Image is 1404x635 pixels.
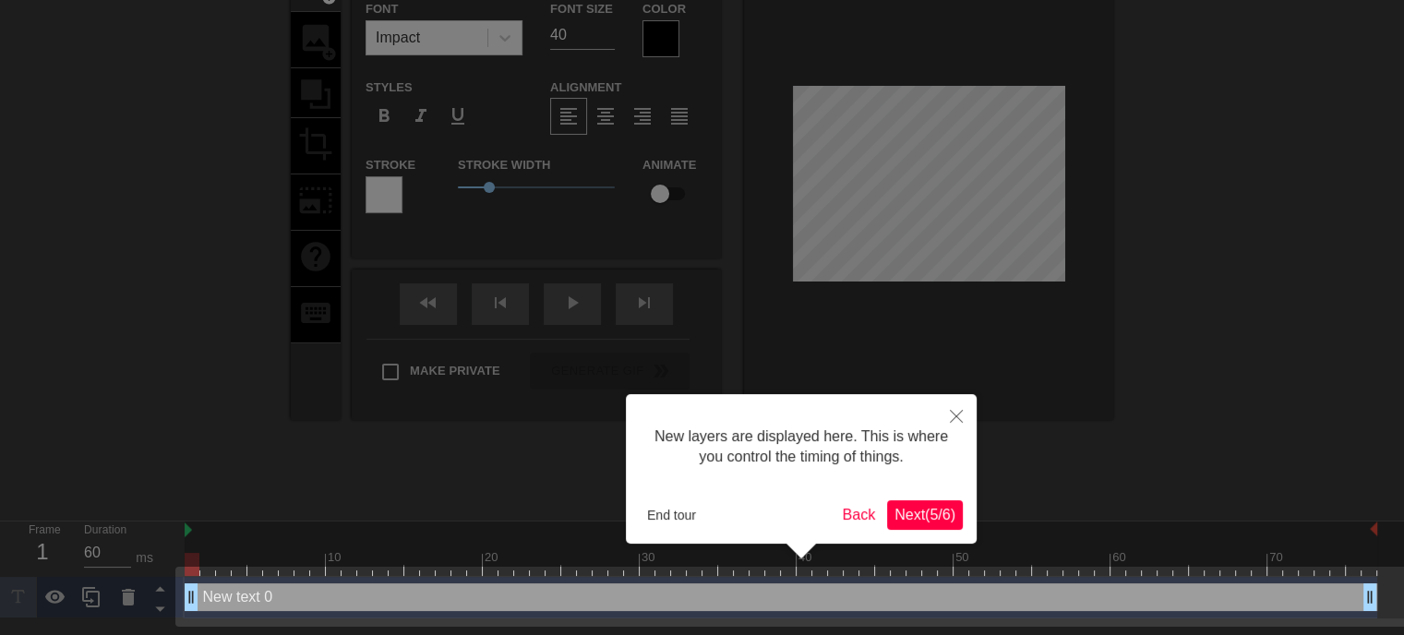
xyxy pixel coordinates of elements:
[640,408,963,486] div: New layers are displayed here. This is where you control the timing of things.
[936,394,977,437] button: Close
[835,500,883,530] button: Back
[894,507,955,522] span: Next ( 5 / 6 )
[887,500,963,530] button: Next
[640,501,703,529] button: End tour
